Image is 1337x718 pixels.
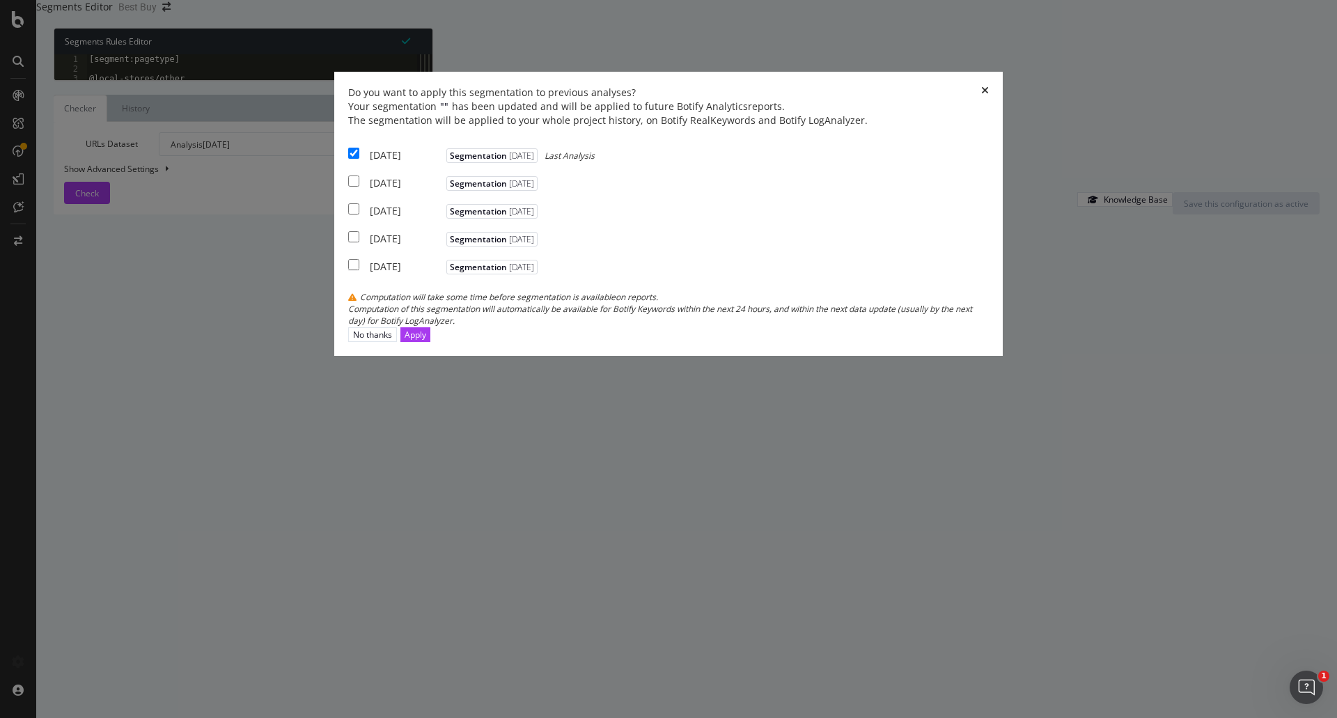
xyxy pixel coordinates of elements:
span: Segmentation [446,260,538,274]
span: [DATE] [507,178,534,189]
span: [DATE] [507,205,534,217]
span: " " [440,100,448,113]
button: No thanks [348,327,397,342]
div: Your segmentation has been updated and will be applied to future Botify Analytics reports. [348,100,989,127]
div: The segmentation will be applied to your whole project history, on Botify RealKeywords and Botify... [348,114,989,127]
span: Segmentation [446,204,538,219]
div: [DATE] [370,176,443,190]
span: [DATE] [507,233,534,245]
span: Segmentation [446,176,538,191]
div: times [981,86,989,100]
div: [DATE] [370,204,443,218]
span: Computation will take some time before segmentation is available on reports. [360,291,658,303]
div: No thanks [353,329,392,341]
iframe: Intercom live chat [1290,671,1323,704]
div: [DATE] [370,260,443,274]
span: Segmentation [446,232,538,247]
div: Apply [405,329,426,341]
button: Apply [400,327,430,342]
div: Do you want to apply this segmentation to previous analyses? [348,86,636,100]
span: Last Analysis [545,150,595,162]
div: Computation of this segmentation will automatically be available for Botify Keywords within the n... [348,303,989,327]
span: [DATE] [507,150,534,162]
span: 1 [1318,671,1329,682]
div: modal [334,72,1003,356]
div: [DATE] [370,232,443,246]
div: [DATE] [370,148,443,162]
span: [DATE] [507,261,534,273]
span: Segmentation [446,148,538,163]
